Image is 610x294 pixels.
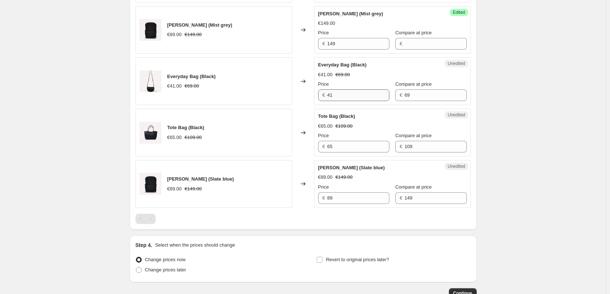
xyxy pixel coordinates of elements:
[400,144,402,149] span: €
[318,165,385,170] span: [PERSON_NAME] (Slate blue)
[167,74,216,79] span: Everyday Bag (Black)
[335,123,352,129] span: €109.00
[167,22,232,28] span: [PERSON_NAME] (Mist grey)
[447,112,465,118] span: Unedited
[323,41,325,46] span: €
[140,122,161,144] img: Tote_bag-1_80x.png
[184,32,202,37] span: €149.00
[400,195,402,201] span: €
[136,241,152,249] h2: Step 4.
[140,19,161,41] img: Black-1_80x.jpg
[136,214,156,224] nav: Pagination
[184,83,199,89] span: €69.00
[447,61,465,66] span: Unedited
[318,133,329,138] span: Price
[318,72,333,77] span: €41.00
[318,81,329,87] span: Price
[318,174,333,180] span: €89.00
[335,72,350,77] span: €69.00
[318,30,329,35] span: Price
[323,144,325,149] span: €
[395,30,432,35] span: Compare at price
[167,125,205,130] span: Tote Bag (Black)
[318,62,367,67] span: Everyday Bag (Black)
[167,186,182,192] span: €89.00
[318,11,383,16] span: [PERSON_NAME] (Mist grey)
[167,83,182,89] span: €41.00
[323,92,325,98] span: €
[318,113,355,119] span: Tote Bag (Black)
[395,81,432,87] span: Compare at price
[326,257,389,262] span: Revert to original prices later?
[318,123,333,129] span: €65.00
[400,41,402,46] span: €
[395,184,432,190] span: Compare at price
[167,32,182,37] span: €89.00
[400,92,402,98] span: €
[318,184,329,190] span: Price
[318,20,335,26] span: €149.00
[167,135,182,140] span: €65.00
[145,267,186,272] span: Change prices later
[453,9,465,15] span: Edited
[323,195,325,201] span: €
[184,135,202,140] span: €109.00
[335,174,352,180] span: €149.00
[184,186,202,192] span: €149.00
[145,257,186,262] span: Change prices now
[447,163,465,169] span: Unedited
[140,173,161,195] img: Black-1_80x.jpg
[395,133,432,138] span: Compare at price
[167,176,234,182] span: [PERSON_NAME] (Slate blue)
[155,241,235,249] p: Select when the prices should change
[140,70,161,92] img: Everyday_Bag-1_80x.jpg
